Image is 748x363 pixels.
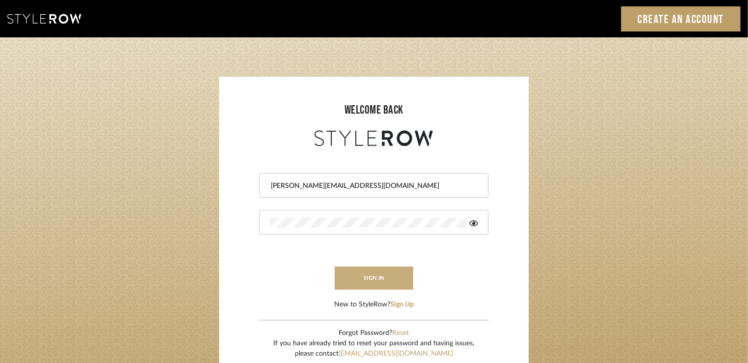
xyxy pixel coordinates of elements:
[270,181,476,191] input: Email Address
[335,267,413,290] button: sign in
[339,350,453,357] a: [EMAIL_ADDRESS][DOMAIN_NAME]
[334,300,414,310] div: New to StyleRow?
[229,101,519,119] div: welcome back
[274,338,475,359] div: If you have already tried to reset your password and having issues, please contact
[274,328,475,338] div: Forgot Password?
[390,300,414,310] button: Sign Up
[393,328,409,338] button: Reset
[621,6,741,31] a: Create an Account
